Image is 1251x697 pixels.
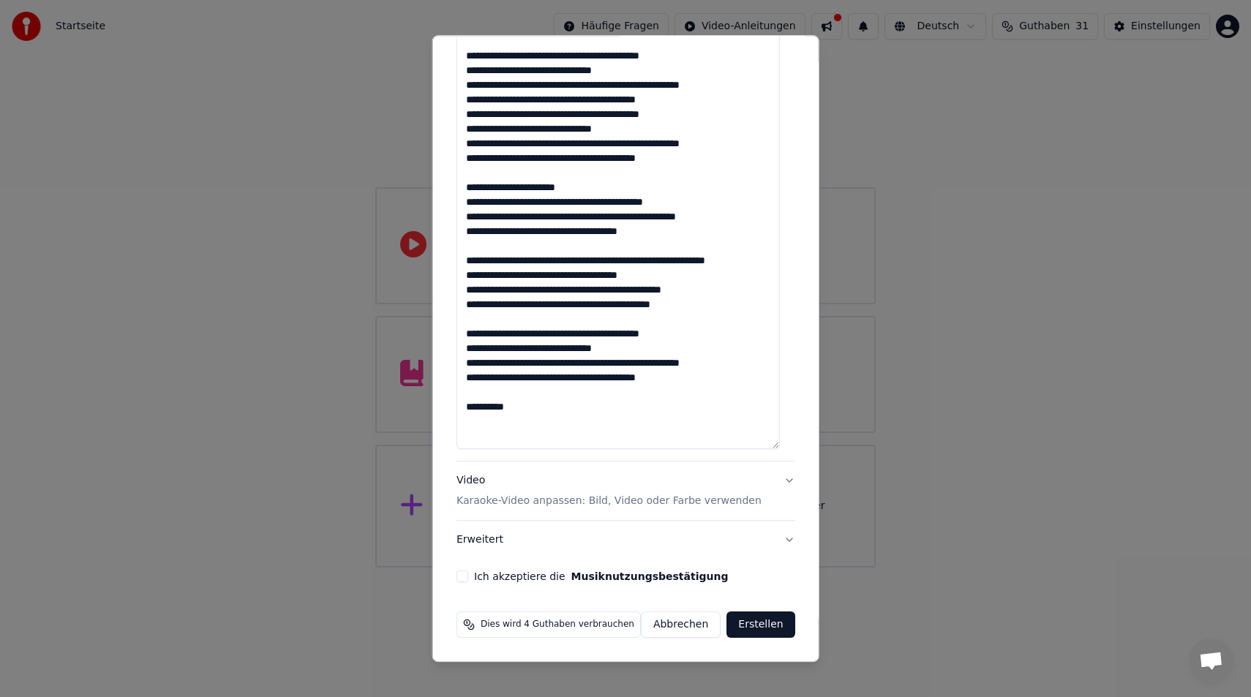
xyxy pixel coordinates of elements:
[474,572,728,582] label: Ich akzeptiere die
[457,494,762,509] p: Karaoke-Video anpassen: Bild, Video oder Farbe verwenden
[641,612,721,638] button: Abbrechen
[457,521,795,560] button: Erweitert
[481,619,634,631] span: Dies wird 4 Guthaben verbrauchen
[457,462,795,521] button: VideoKaraoke-Video anpassen: Bild, Video oder Farbe verwenden
[457,474,762,509] div: Video
[726,612,794,638] button: Erstellen
[571,572,728,582] button: Ich akzeptiere die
